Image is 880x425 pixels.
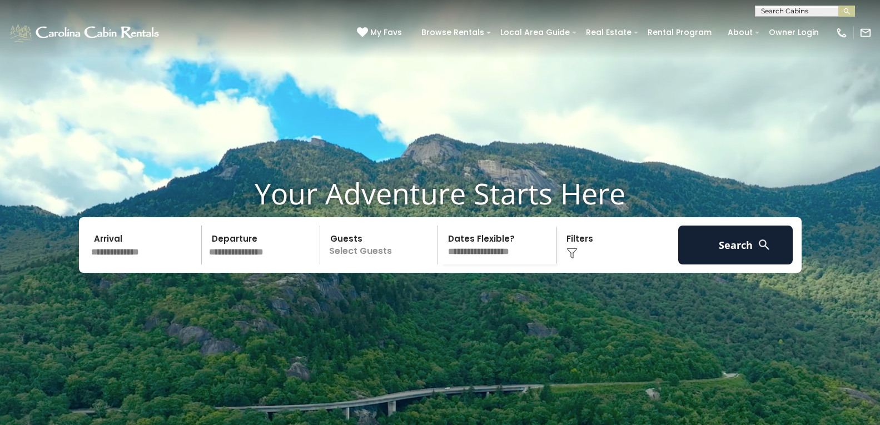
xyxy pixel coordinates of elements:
img: mail-regular-white.png [859,27,872,39]
a: Browse Rentals [416,24,490,41]
button: Search [678,226,793,264]
a: Real Estate [580,24,637,41]
a: Local Area Guide [495,24,575,41]
img: filter--v1.png [566,248,578,259]
h1: Your Adventure Starts Here [8,176,872,211]
a: About [722,24,758,41]
img: search-regular-white.png [757,238,771,252]
a: My Favs [357,27,405,39]
a: Owner Login [763,24,824,41]
span: My Favs [370,27,402,38]
img: phone-regular-white.png [836,27,848,39]
p: Select Guests [324,226,438,264]
img: White-1-1-2.png [8,22,162,44]
a: Rental Program [642,24,717,41]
